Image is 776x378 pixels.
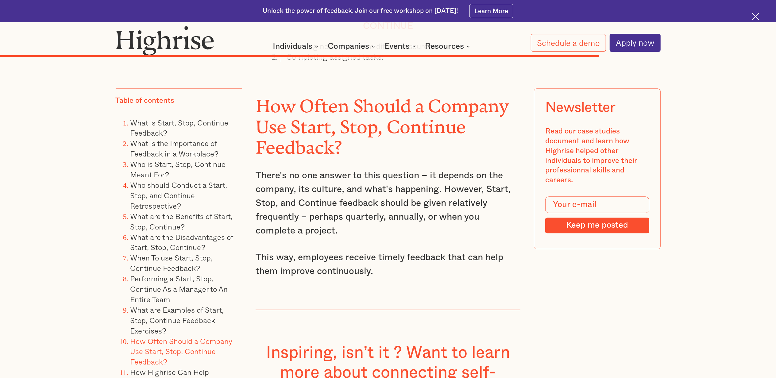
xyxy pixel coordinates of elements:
[130,179,227,211] a: Who should Conduct a Start, Stop, and Continue Retrospective?
[328,43,369,50] div: Companies
[130,159,226,180] a: Who is Start, Stop, Continue Meant For?
[130,367,209,378] a: How Highrise Can Help
[263,7,458,16] div: Unlock the power of feedback. Join our free workshop on [DATE]!
[273,43,312,50] div: Individuals
[130,117,229,139] a: What is Start, Stop, Continue Feedback?
[130,304,224,336] a: What are Examples of Start, Stop, Continue Feedback Exercises?
[610,34,661,52] a: Apply now
[545,218,649,233] input: Keep me posted
[256,91,520,153] h2: How Often Should a Company Use Start, Stop, Continue Feedback?
[425,43,472,50] div: Resources
[256,251,520,278] p: This way, employees receive timely feedback that can help them improve continuously.
[425,43,464,50] div: Resources
[116,96,175,106] div: Table of contents
[130,138,218,160] a: What is the Importance of Feedback in a Workplace?
[545,197,649,213] input: Your e-mail
[116,26,214,56] img: Highrise logo
[273,43,320,50] div: Individuals
[752,13,759,20] img: Cross icon
[545,197,649,233] form: Modal Form
[328,43,377,50] div: Companies
[130,335,233,368] a: How Often Should a Company Use Start, Stop, Continue Feedback?
[384,43,418,50] div: Events
[130,231,234,253] a: What are the Disadvantages of Start, Stop, Continue?
[256,169,520,238] p: There's no one answer to this question – it depends on the company, its culture, and what's happe...
[130,273,228,305] a: Performing a Start, Stop, Continue As a Manager to An Entire Team
[130,210,233,232] a: What are the Benefits of Start, Stop, Continue?
[469,4,513,18] a: Learn More
[545,100,616,116] div: Newsletter
[130,252,213,274] a: When To use Start, Stop, Continue Feedback?
[531,34,606,52] a: Schedule a demo
[545,127,649,185] div: Read our case studies document and learn how Highrise helped other individuals to improve their p...
[384,43,410,50] div: Events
